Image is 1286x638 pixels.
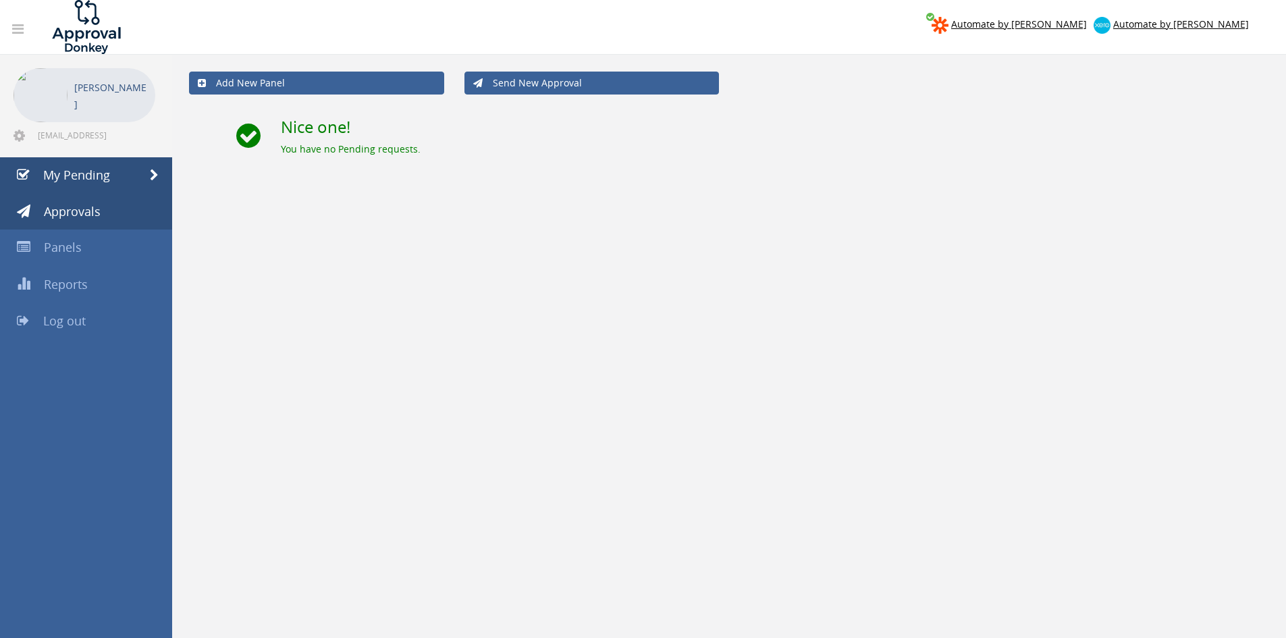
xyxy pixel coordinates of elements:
span: Automate by [PERSON_NAME] [951,18,1087,30]
a: Add New Panel [189,72,444,95]
span: [EMAIL_ADDRESS][DOMAIN_NAME] [38,130,153,140]
img: zapier-logomark.png [932,17,948,34]
span: Log out [43,313,86,329]
img: xero-logo.png [1094,17,1110,34]
div: You have no Pending requests. [281,142,1269,156]
span: My Pending [43,167,110,183]
h2: Nice one! [281,118,1269,136]
span: Automate by [PERSON_NAME] [1113,18,1249,30]
span: Panels [44,239,82,255]
p: [PERSON_NAME] [74,79,149,113]
span: Approvals [44,203,101,219]
a: Send New Approval [464,72,720,95]
span: Reports [44,276,88,292]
